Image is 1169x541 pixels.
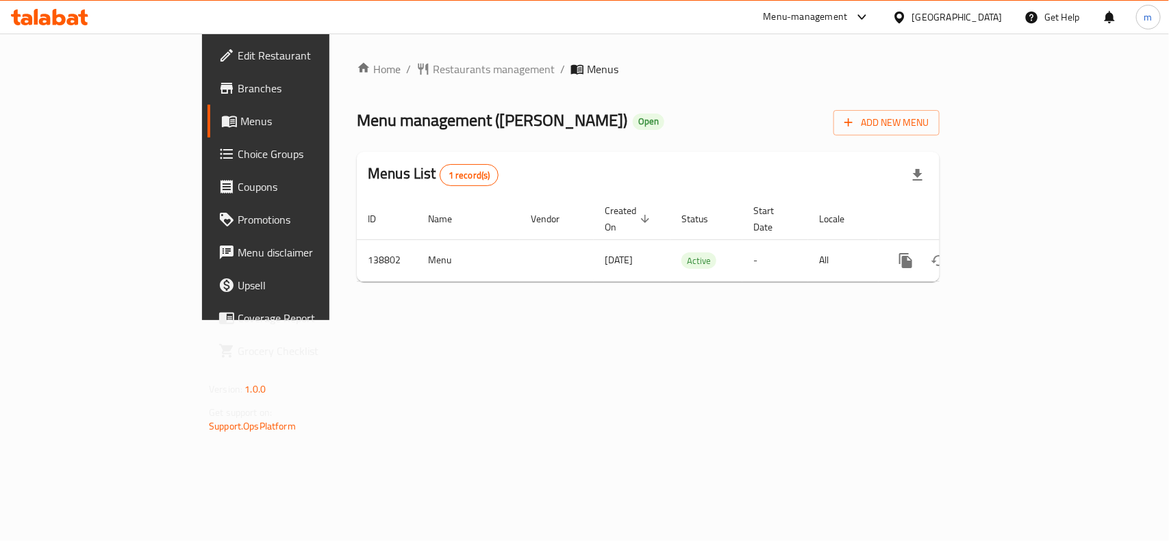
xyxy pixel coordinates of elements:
[238,277,386,293] span: Upsell
[440,169,499,182] span: 1 record(s)
[208,302,397,334] a: Coverage Report
[368,163,499,186] h2: Menus List
[238,47,386,64] span: Edit Restaurant
[208,137,397,170] a: Choice Groups
[208,72,397,105] a: Branches
[357,105,627,135] span: Menu management ( [PERSON_NAME] )
[209,417,296,435] a: Support.OpsPlatform
[238,179,386,195] span: Coupons
[416,61,555,77] a: Restaurants management
[209,404,272,421] span: Get support on:
[440,164,499,186] div: Total records count
[208,39,397,72] a: Edit Restaurant
[208,170,397,203] a: Coupons
[742,239,808,281] td: -
[587,61,618,77] span: Menus
[605,202,654,235] span: Created On
[433,61,555,77] span: Restaurants management
[764,9,848,25] div: Menu-management
[417,239,520,281] td: Menu
[844,114,929,131] span: Add New Menu
[406,61,411,77] li: /
[890,244,922,277] button: more
[208,236,397,269] a: Menu disclaimer
[681,211,726,227] span: Status
[428,211,470,227] span: Name
[238,80,386,96] span: Branches
[238,211,386,228] span: Promotions
[808,239,879,281] td: All
[633,114,664,130] div: Open
[879,198,1032,240] th: Actions
[922,244,955,277] button: Change Status
[357,61,940,77] nav: breadcrumb
[681,253,716,269] span: Active
[238,146,386,162] span: Choice Groups
[238,244,386,261] span: Menu disclaimer
[208,334,397,367] a: Grocery Checklist
[208,105,397,137] a: Menus
[240,113,386,129] span: Menus
[912,10,1003,25] div: [GEOGRAPHIC_DATA]
[605,251,633,269] span: [DATE]
[238,343,386,359] span: Grocery Checklist
[208,269,397,302] a: Upsell
[819,211,862,227] span: Locale
[901,159,934,192] div: Export file
[368,211,394,227] span: ID
[833,110,940,135] button: Add New Menu
[244,380,266,398] span: 1.0.0
[1144,10,1153,25] span: m
[209,380,242,398] span: Version:
[531,211,577,227] span: Vendor
[238,310,386,326] span: Coverage Report
[753,202,792,235] span: Start Date
[208,203,397,236] a: Promotions
[633,116,664,127] span: Open
[357,198,1032,282] table: enhanced table
[560,61,565,77] li: /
